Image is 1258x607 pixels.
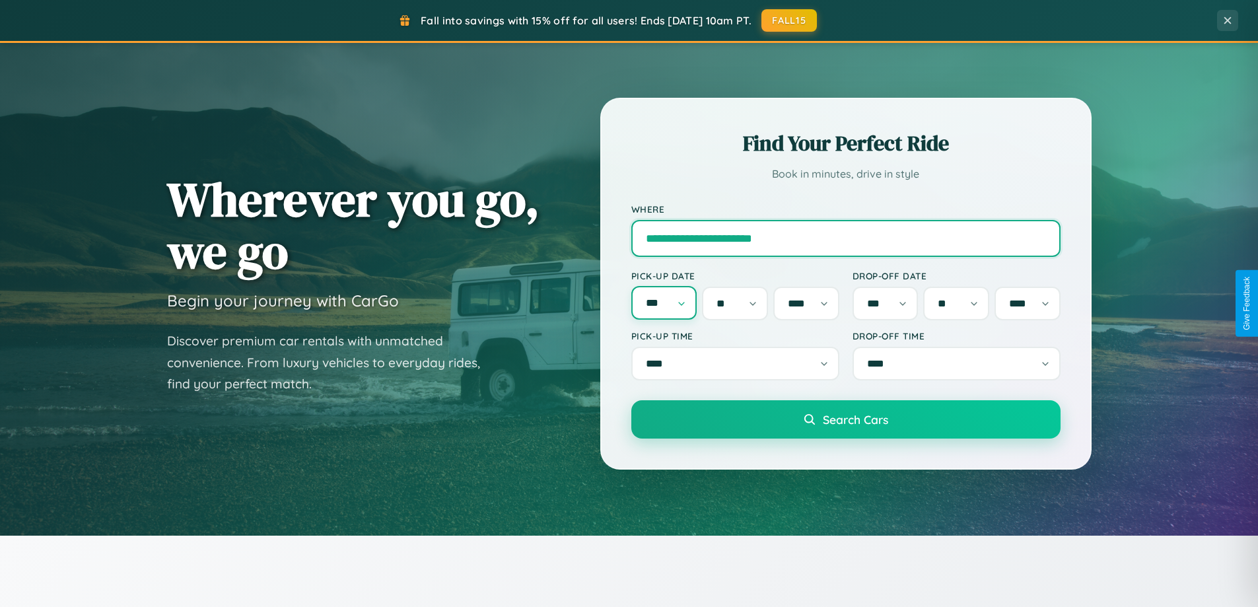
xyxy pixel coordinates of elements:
[631,164,1061,184] p: Book in minutes, drive in style
[421,14,751,27] span: Fall into savings with 15% off for all users! Ends [DATE] 10am PT.
[853,270,1061,281] label: Drop-off Date
[761,9,817,32] button: FALL15
[167,330,497,395] p: Discover premium car rentals with unmatched convenience. From luxury vehicles to everyday rides, ...
[167,291,399,310] h3: Begin your journey with CarGo
[631,129,1061,158] h2: Find Your Perfect Ride
[631,330,839,341] label: Pick-up Time
[631,203,1061,215] label: Where
[631,400,1061,439] button: Search Cars
[631,270,839,281] label: Pick-up Date
[1242,277,1251,330] div: Give Feedback
[853,330,1061,341] label: Drop-off Time
[167,173,540,277] h1: Wherever you go, we go
[823,412,888,427] span: Search Cars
